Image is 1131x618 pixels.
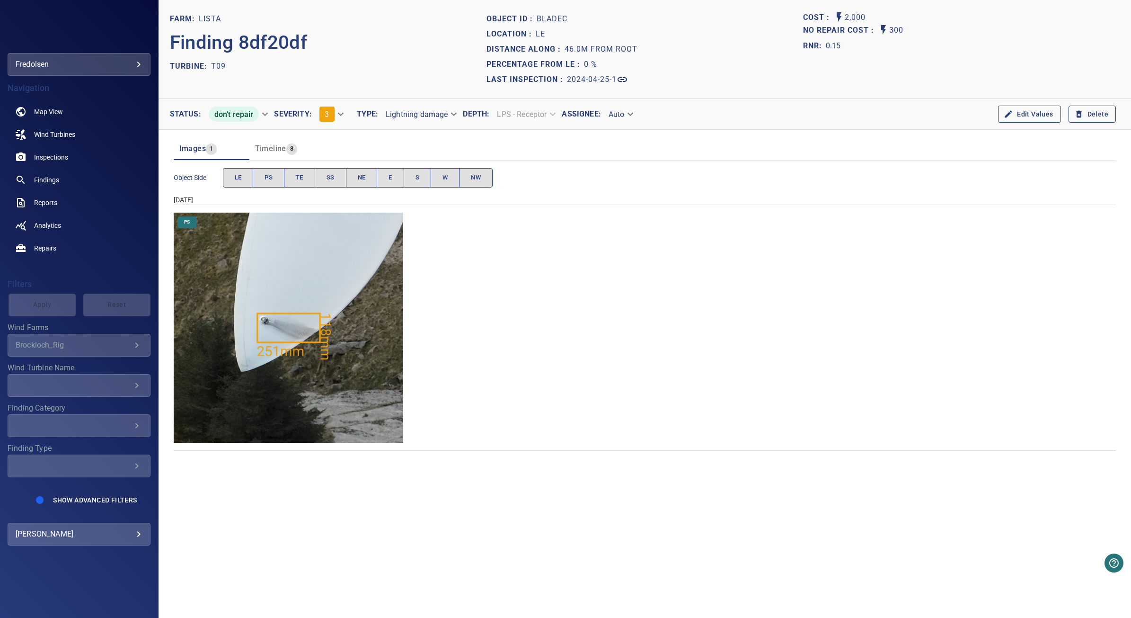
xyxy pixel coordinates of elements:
[486,13,537,25] p: Object ID :
[998,106,1060,123] button: Edit Values
[346,168,378,188] button: NE
[296,172,303,183] span: TE
[8,214,150,237] a: analytics noActive
[567,74,617,85] p: 2024-04-25-1
[536,28,545,40] p: LE
[8,83,150,93] h4: Navigation
[358,172,366,183] span: NE
[565,44,637,55] p: 46.0m from root
[325,110,329,119] span: 3
[34,243,56,253] span: Repairs
[47,493,142,508] button: Show Advanced Filters
[442,172,448,183] span: W
[826,40,841,52] p: 0.15
[286,143,297,154] span: 8
[486,74,567,85] p: Last Inspection :
[889,24,903,37] p: 300
[415,172,419,183] span: S
[170,110,201,118] label: Status :
[170,13,199,25] p: FARM:
[8,324,150,331] label: Wind Farms
[201,103,274,125] div: don't repair
[8,100,150,123] a: map noActive
[199,13,221,25] p: Lista
[845,11,866,24] p: 2,000
[8,279,150,289] h4: Filters
[8,455,150,477] div: Finding Type
[803,40,826,52] h1: RNR:
[223,168,493,188] div: objectSide
[537,13,567,25] p: bladeC
[8,146,150,169] a: inspections noActive
[209,110,259,119] span: don't repair
[174,173,223,182] span: Object Side
[431,168,459,188] button: W
[206,143,217,154] span: 1
[803,11,833,24] span: The base labour and equipment costs to repair the finding. Does not include the loss of productio...
[389,172,392,183] span: E
[803,38,841,54] span: The ratio of the additional incurred cost of repair in 1 year and the cost of repairing today. Fi...
[8,445,150,452] label: Finding Type
[255,144,286,153] span: Timeline
[489,106,562,123] div: LPS - Receptor
[8,334,150,357] div: Wind Farms
[178,219,195,225] span: PS
[16,340,131,349] div: Brockloch_Rig
[284,168,315,188] button: TE
[315,168,346,188] button: SS
[567,74,628,85] a: 2024-04-25-1
[174,213,404,443] img: Lista/T09/2024-04-25-1/2024-04-25-1/image70wp80.jpg
[486,44,565,55] p: Distance along :
[170,61,211,72] p: TURBINE:
[170,28,308,57] p: Finding 8df20df
[265,172,273,183] span: PS
[8,364,150,372] label: Wind Turbine Name
[357,110,378,118] label: Type :
[223,168,254,188] button: LE
[54,24,104,33] img: fredolsen-logo
[378,106,463,123] div: Lightning damage
[274,110,311,118] label: Severity :
[486,59,584,70] p: Percentage from LE :
[459,168,493,188] button: NW
[174,195,1116,205] div: [DATE]
[327,172,335,183] span: SS
[833,11,845,23] svg: Auto Cost
[34,152,68,162] span: Inspections
[8,53,150,76] div: fredolsen
[8,414,150,437] div: Finding Category
[562,110,601,118] label: Assignee :
[377,168,404,188] button: E
[803,13,833,22] h1: Cost :
[34,130,75,139] span: Wind Turbines
[8,374,150,397] div: Wind Turbine Name
[8,123,150,146] a: windturbines noActive
[803,26,878,35] h1: No Repair Cost :
[16,57,142,72] div: fredolsen
[584,59,597,70] p: 0 %
[34,175,59,185] span: Findings
[8,404,150,412] label: Finding Category
[8,237,150,260] a: repairs noActive
[463,110,489,118] label: Depth :
[8,191,150,214] a: reports noActive
[404,168,431,188] button: S
[179,144,206,153] span: Images
[34,198,57,207] span: Reports
[8,169,150,191] a: findings noActive
[53,496,137,504] span: Show Advanced Filters
[34,221,61,230] span: Analytics
[878,24,889,36] svg: Auto No Repair Cost
[235,172,242,183] span: LE
[1069,106,1116,123] button: Delete
[253,168,284,188] button: PS
[601,106,640,123] div: Auto
[803,24,878,37] span: Projected additional costs incurred by waiting 1 year to repair. This is a function of possible i...
[211,61,226,72] p: T09
[34,107,63,116] span: Map View
[471,172,481,183] span: NW
[312,103,350,125] div: 3
[486,28,536,40] p: Location :
[16,527,142,542] div: [PERSON_NAME]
